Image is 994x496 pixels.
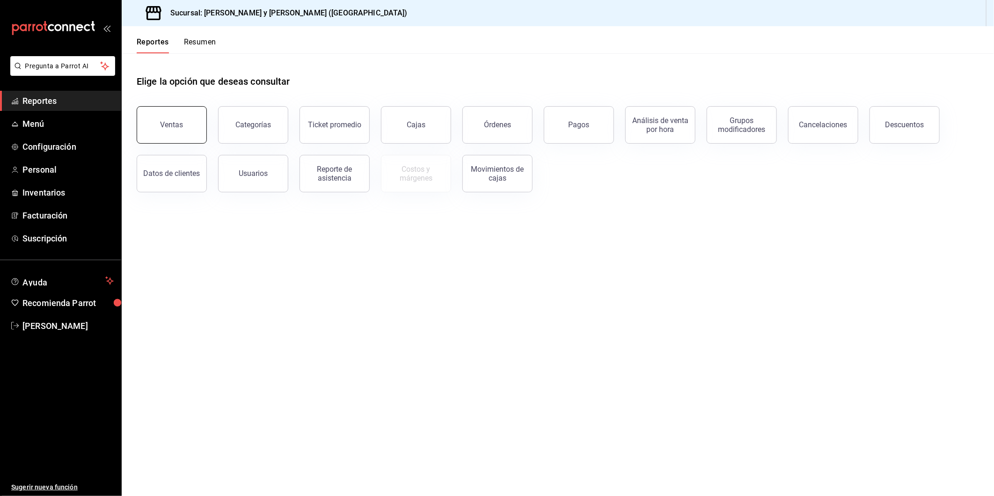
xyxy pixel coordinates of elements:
[387,165,445,182] div: Costos y márgenes
[22,232,114,245] span: Suscripción
[799,120,848,129] div: Cancelaciones
[308,120,361,129] div: Ticket promedio
[885,120,924,129] div: Descuentos
[22,95,114,107] span: Reportes
[218,155,288,192] button: Usuarios
[544,106,614,144] button: Pagos
[22,320,114,332] span: [PERSON_NAME]
[569,120,590,129] div: Pagos
[300,106,370,144] button: Ticket promedio
[381,155,451,192] button: Contrata inventarios para ver este reporte
[137,106,207,144] button: Ventas
[22,297,114,309] span: Recomienda Parrot
[10,56,115,76] button: Pregunta a Parrot AI
[381,106,451,144] button: Cajas
[462,155,533,192] button: Movimientos de cajas
[218,106,288,144] button: Categorías
[468,165,526,182] div: Movimientos de cajas
[235,120,271,129] div: Categorías
[22,163,114,176] span: Personal
[707,106,777,144] button: Grupos modificadores
[137,37,169,53] button: Reportes
[22,117,114,130] span: Menú
[184,37,216,53] button: Resumen
[788,106,858,144] button: Cancelaciones
[22,186,114,199] span: Inventarios
[22,140,114,153] span: Configuración
[407,120,425,129] div: Cajas
[239,169,268,178] div: Usuarios
[7,68,115,78] a: Pregunta a Parrot AI
[713,116,771,134] div: Grupos modificadores
[306,165,364,182] div: Reporte de asistencia
[300,155,370,192] button: Reporte de asistencia
[137,37,216,53] div: navigation tabs
[144,169,200,178] div: Datos de clientes
[11,482,114,492] span: Sugerir nueva función
[161,120,183,129] div: Ventas
[625,106,695,144] button: Análisis de venta por hora
[22,275,102,286] span: Ayuda
[103,24,110,32] button: open_drawer_menu
[22,209,114,222] span: Facturación
[137,74,290,88] h1: Elige la opción que deseas consultar
[870,106,940,144] button: Descuentos
[631,116,689,134] div: Análisis de venta por hora
[462,106,533,144] button: Órdenes
[163,7,408,19] h3: Sucursal: [PERSON_NAME] y [PERSON_NAME] ([GEOGRAPHIC_DATA])
[137,155,207,192] button: Datos de clientes
[484,120,511,129] div: Órdenes
[25,61,101,71] span: Pregunta a Parrot AI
